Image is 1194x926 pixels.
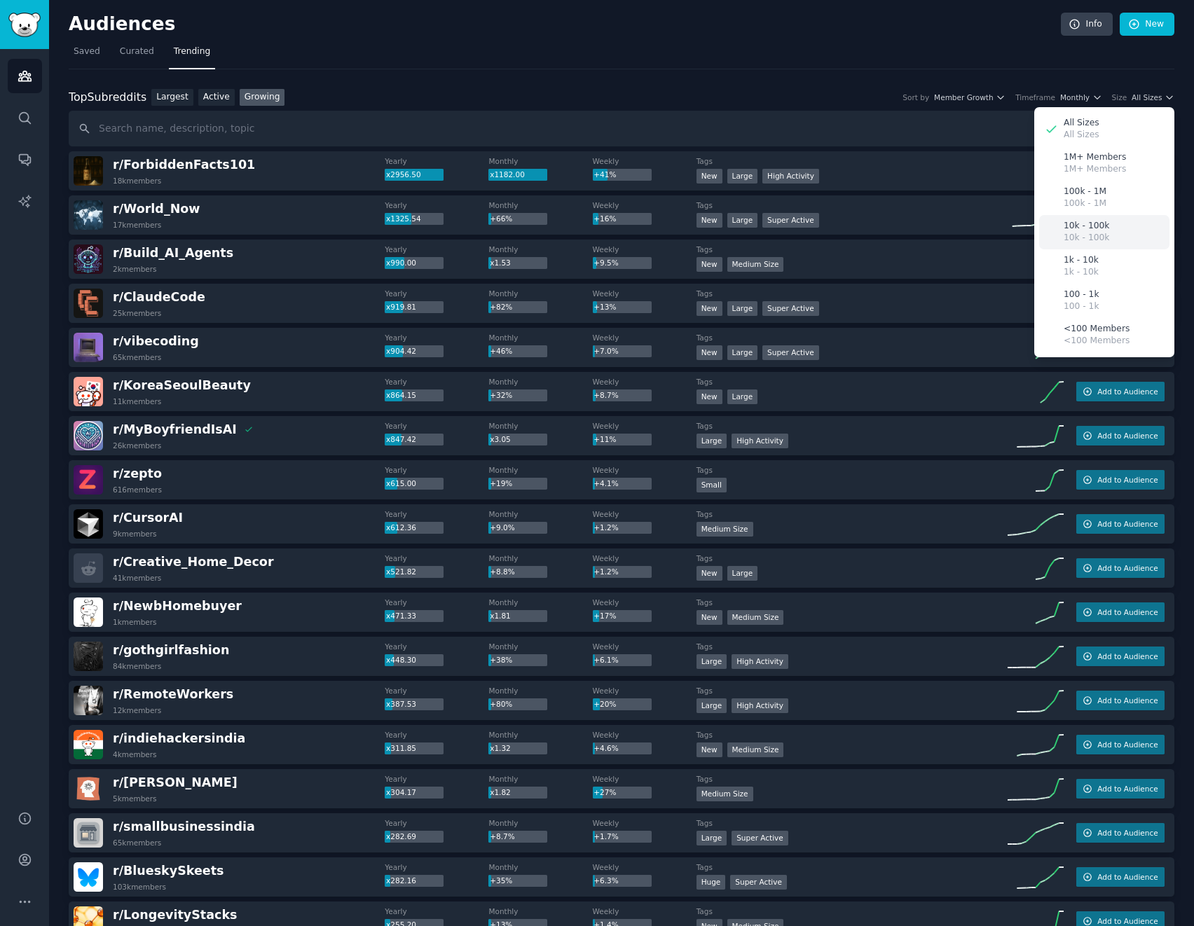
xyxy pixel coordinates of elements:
[696,434,727,448] div: Large
[727,610,784,625] div: Medium Size
[490,611,511,620] span: x1.81
[696,301,722,316] div: New
[1097,828,1158,838] span: Add to Audience
[593,333,696,343] dt: Weekly
[74,642,103,671] img: gothgirlfashion
[386,611,416,620] span: x471.33
[488,906,592,916] dt: Monthly
[696,654,727,669] div: Large
[385,597,488,607] dt: Yearly
[696,831,727,845] div: Large
[1064,323,1130,336] p: <100 Members
[113,422,237,436] span: r/ MyBoyfriendIsAI
[490,258,511,267] span: x1.53
[113,378,251,392] span: r/ KoreaSeoulBeauty
[386,170,421,179] span: x2956.50
[74,509,103,539] img: CursorAI
[593,200,696,210] dt: Weekly
[1097,431,1158,441] span: Add to Audience
[696,156,1008,166] dt: Tags
[488,333,592,343] dt: Monthly
[113,220,161,230] div: 17k members
[732,434,788,448] div: High Activity
[74,156,103,186] img: ForbiddenFacts101
[74,244,103,274] img: Build_AI_Agents
[74,774,103,803] img: claude
[593,156,696,166] dt: Weekly
[1064,198,1106,210] p: 100k - 1M
[1064,335,1130,347] p: <100 Members
[113,246,233,260] span: r/ Build_AI_Agents
[386,744,416,752] span: x311.85
[696,465,1008,475] dt: Tags
[934,92,994,102] span: Member Growth
[386,479,416,488] span: x615.00
[696,333,1008,343] dt: Tags
[74,46,100,58] span: Saved
[727,169,758,184] div: Large
[74,465,103,495] img: zepto
[113,308,161,318] div: 25k members
[113,573,161,583] div: 41k members
[240,89,285,106] a: Growing
[593,170,616,179] span: +41%
[1076,691,1165,710] button: Add to Audience
[385,553,488,563] dt: Yearly
[113,687,233,701] span: r/ RemoteWorkers
[593,465,696,475] dt: Weekly
[593,862,696,872] dt: Weekly
[113,202,200,216] span: r/ World_Now
[386,435,416,443] span: x847.42
[113,908,237,922] span: r/ LongevityStacks
[490,391,512,399] span: +32%
[696,906,1008,916] dt: Tags
[1097,696,1158,705] span: Add to Audience
[385,509,488,519] dt: Yearly
[762,301,819,316] div: Super Active
[696,642,1008,651] dt: Tags
[593,686,696,696] dt: Weekly
[1076,382,1165,401] button: Add to Audience
[386,832,416,841] span: x282.69
[1076,514,1165,534] button: Add to Audience
[593,258,618,267] span: +9.5%
[113,555,274,569] span: r/ Creative_Home_Decor
[696,509,1008,519] dt: Tags
[490,479,512,488] span: +19%
[696,389,722,404] div: New
[385,906,488,916] dt: Yearly
[386,303,416,311] span: x919.81
[1097,651,1158,661] span: Add to Audience
[490,214,512,223] span: +66%
[1076,867,1165,887] button: Add to Audience
[696,522,753,537] div: Medium Size
[174,46,210,58] span: Trending
[386,700,416,708] span: x387.53
[727,742,784,757] div: Medium Size
[593,303,616,311] span: +13%
[385,244,488,254] dt: Yearly
[1097,916,1158,926] span: Add to Audience
[386,391,416,399] span: x864.15
[593,244,696,254] dt: Weekly
[727,257,784,272] div: Medium Size
[385,289,488,298] dt: Yearly
[74,200,103,230] img: World_Now
[593,421,696,431] dt: Weekly
[385,774,488,784] dt: Yearly
[488,818,592,828] dt: Monthly
[1015,92,1055,102] div: Timeframe
[488,200,592,210] dt: Monthly
[1097,475,1158,485] span: Add to Audience
[488,730,592,740] dt: Monthly
[696,698,727,713] div: Large
[113,882,166,892] div: 103k members
[696,787,753,801] div: Medium Size
[730,875,787,890] div: Super Active
[1061,13,1113,36] a: Info
[1076,779,1165,799] button: Add to Audience
[593,377,696,387] dt: Weekly
[113,396,161,406] div: 11k members
[385,377,488,387] dt: Yearly
[69,111,1174,146] input: Search name, description, topic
